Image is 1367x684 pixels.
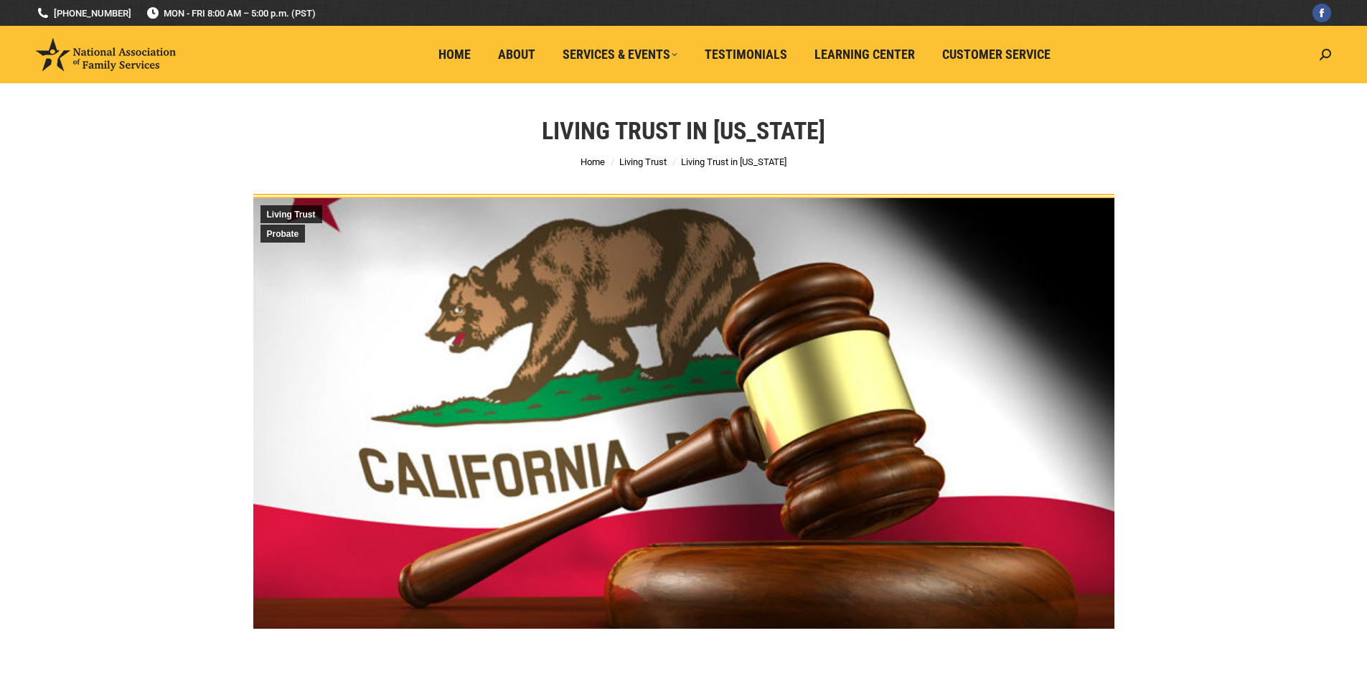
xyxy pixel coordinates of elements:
a: Learning Center [804,41,925,68]
a: Probate [260,225,306,243]
img: California-Living-Trust [253,198,1114,629]
span: Services & Events [563,47,677,62]
a: Facebook page opens in new window [1312,4,1331,22]
span: Customer Service [942,47,1051,62]
a: [PHONE_NUMBER] [36,6,131,20]
a: Testimonials [695,41,797,68]
span: Testimonials [705,47,787,62]
h1: Living Trust in [US_STATE] [542,115,825,146]
a: Customer Service [932,41,1061,68]
span: Learning Center [814,47,915,62]
a: Living Trust [260,205,322,223]
a: Home [581,156,605,167]
span: About [498,47,535,62]
a: Home [428,41,481,68]
span: Living Trust in [US_STATE] [681,156,786,167]
img: National Association of Family Services [36,38,176,71]
a: About [488,41,545,68]
span: Home [438,47,471,62]
span: MON - FRI 8:00 AM – 5:00 p.m. (PST) [146,6,316,20]
a: Living Trust [619,156,667,167]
